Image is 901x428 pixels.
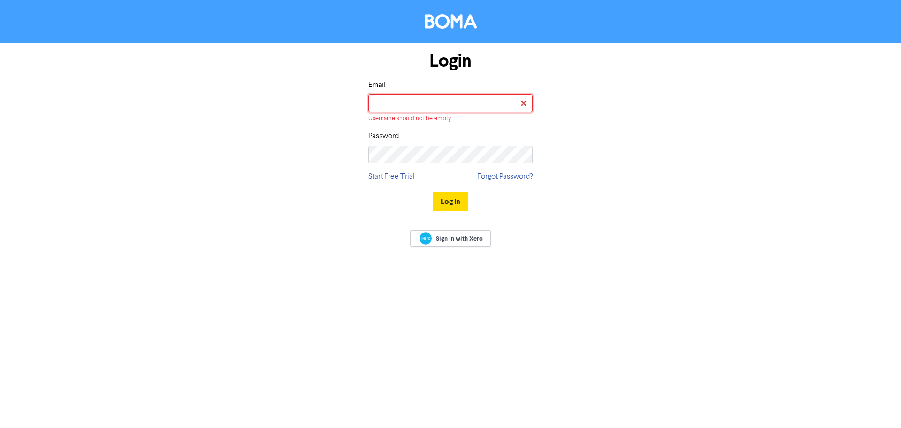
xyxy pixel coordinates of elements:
button: Log In [433,192,468,211]
label: Email [368,79,386,91]
iframe: Chat Widget [854,383,901,428]
div: Username should not be empty [368,114,533,123]
a: Sign In with Xero [410,230,491,247]
img: Xero logo [420,232,432,245]
h1: Login [368,50,533,72]
a: Start Free Trial [368,171,415,182]
span: Sign In with Xero [436,234,483,243]
label: Password [368,131,399,142]
a: Forgot Password? [477,171,533,182]
img: BOMA Logo [425,14,477,29]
